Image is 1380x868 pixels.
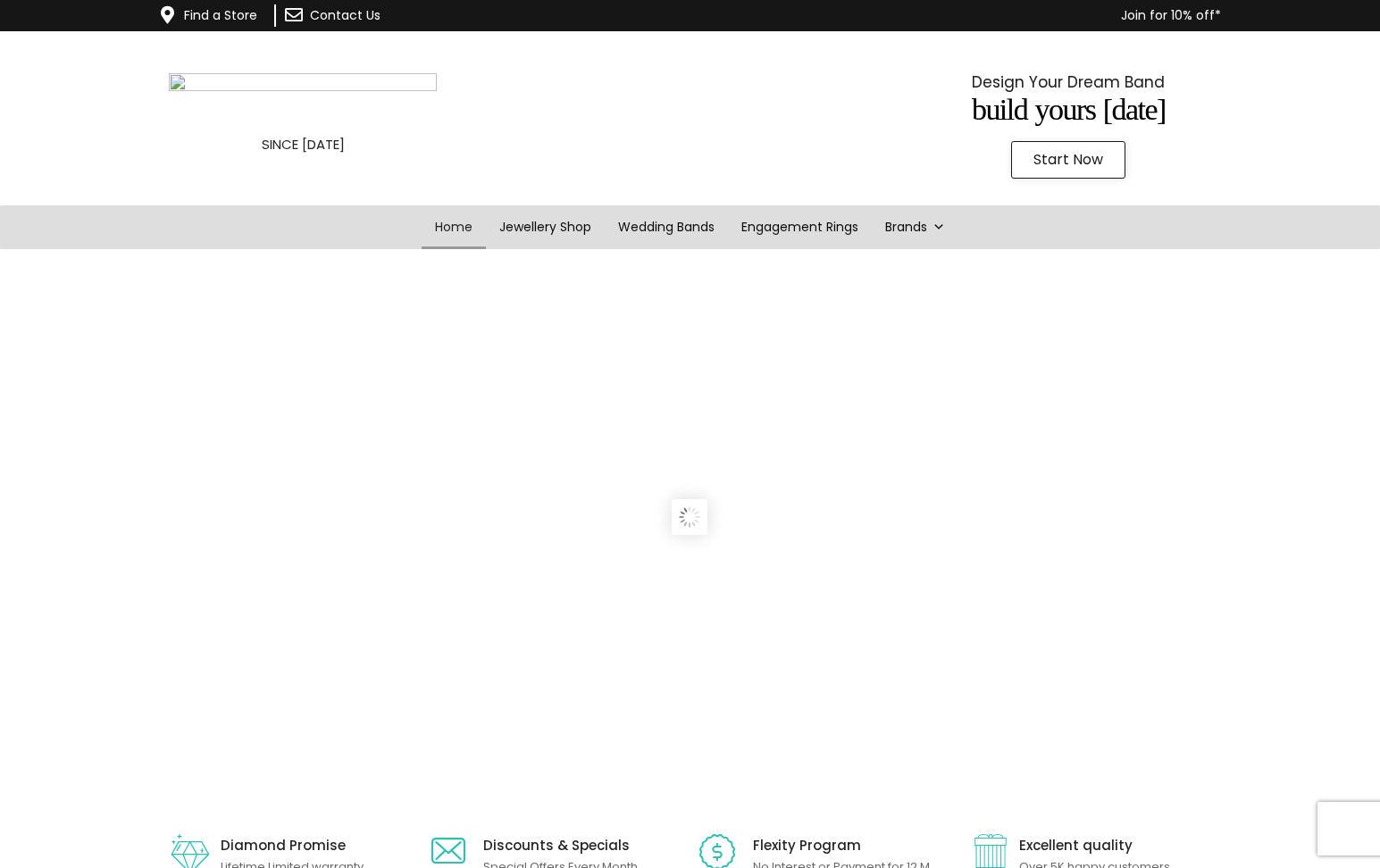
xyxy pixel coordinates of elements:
[221,836,346,855] a: Diamond Promise
[422,205,486,249] a: Home
[310,6,381,24] a: Contact Us
[872,205,958,249] a: Brands
[972,93,1166,126] span: Build Yours [DATE]
[184,6,257,24] a: Find a Store
[486,205,605,249] a: Jewellery Shop
[810,69,1326,96] p: Design Your Dream Band
[45,133,561,156] p: SINCE [DATE]
[728,205,872,249] a: Engagement Rings
[605,205,728,249] a: Wedding Bands
[1019,836,1133,855] span: Excellent quality
[1011,141,1125,179] a: Start Now
[753,836,861,855] a: Flexity Program
[1033,153,1103,167] span: Start Now
[485,4,1221,27] p: Join for 10% off*
[483,836,630,855] span: Discounts & Specials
